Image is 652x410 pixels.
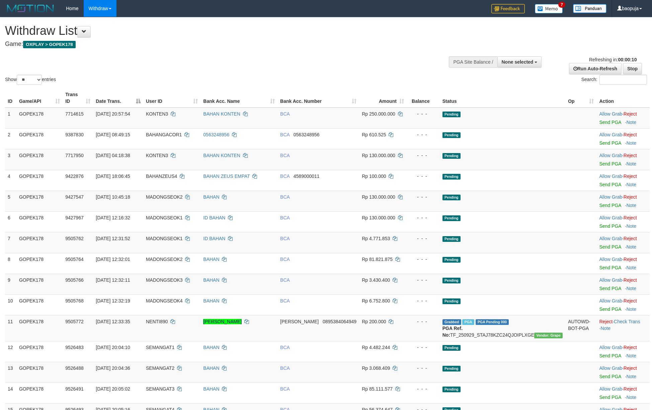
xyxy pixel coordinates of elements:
[5,75,56,85] label: Show entries
[442,319,461,325] span: Grabbed
[624,365,637,371] a: Reject
[599,353,621,358] a: Send PGA
[573,4,606,13] img: panduan.png
[596,383,650,403] td: ·
[409,111,437,117] div: - - -
[442,345,461,351] span: Pending
[96,153,130,158] span: [DATE] 04:18:38
[596,294,650,315] td: ·
[203,345,219,350] a: BAHAN
[409,318,437,325] div: - - -
[409,131,437,138] div: - - -
[624,298,637,303] a: Reject
[280,345,290,350] span: BCA
[5,274,16,294] td: 9
[146,174,177,179] span: BAHANZEUS4
[407,88,440,108] th: Balance
[5,294,16,315] td: 10
[146,257,183,262] span: MADONGSEOK2
[569,63,622,74] a: Run Auto-Refresh
[5,24,428,38] h1: Withdraw List
[203,277,219,283] a: BAHAN
[280,215,290,220] span: BCA
[626,203,636,208] a: Note
[359,88,407,108] th: Amount: activate to sort column ascending
[626,120,636,125] a: Note
[599,319,613,324] a: Reject
[96,277,130,283] span: [DATE] 12:32:11
[440,88,565,108] th: Status
[599,153,623,158] span: ·
[599,194,622,200] a: Allow Grab
[280,132,290,137] span: BCA
[5,362,16,383] td: 13
[599,194,623,200] span: ·
[323,319,356,324] span: Copy 0895384064949 to clipboard
[624,277,637,283] a: Reject
[65,298,84,303] span: 9505768
[599,365,622,371] a: Allow Grab
[599,277,623,283] span: ·
[409,277,437,283] div: - - -
[362,277,390,283] span: Rp 3.430.400
[624,386,637,392] a: Reject
[589,57,637,62] span: Refreshing in:
[599,236,623,241] span: ·
[65,132,84,137] span: 9387830
[599,386,622,392] a: Allow Grab
[599,174,623,179] span: ·
[599,223,621,229] a: Send PGA
[5,383,16,403] td: 14
[146,153,168,158] span: KONTEN3
[626,140,636,146] a: Note
[5,108,16,129] td: 1
[596,191,650,211] td: ·
[599,265,621,270] a: Send PGA
[624,153,637,158] a: Reject
[277,88,359,108] th: Bank Acc. Number: activate to sort column ascending
[362,365,390,371] span: Rp 3.068.409
[599,395,621,400] a: Send PGA
[442,387,461,392] span: Pending
[203,153,240,158] a: BAHAN KONTEN
[17,75,42,85] select: Showentries
[96,174,130,179] span: [DATE] 18:06:45
[442,195,461,200] span: Pending
[280,365,290,371] span: BCA
[96,386,130,392] span: [DATE] 20:05:02
[16,362,63,383] td: GOPEK178
[203,174,250,179] a: BAHAN ZEUS EMPAT
[600,326,610,331] a: Note
[203,215,225,220] a: ID BAHAN
[626,265,636,270] a: Note
[449,56,497,68] div: PGA Site Balance /
[599,140,621,146] a: Send PGA
[5,232,16,253] td: 7
[294,132,320,137] span: Copy 0563248956 to clipboard
[442,132,461,138] span: Pending
[596,274,650,294] td: ·
[65,319,84,324] span: 9505772
[65,365,84,371] span: 9526488
[96,215,130,220] span: [DATE] 12:16:32
[599,215,622,220] a: Allow Grab
[624,194,637,200] a: Reject
[626,353,636,358] a: Note
[203,111,240,117] a: BAHAN KONTEN
[599,75,647,85] input: Search:
[5,341,16,362] td: 12
[442,278,461,283] span: Pending
[203,257,219,262] a: BAHAN
[65,257,84,262] span: 9505764
[65,111,84,117] span: 7714615
[146,298,183,303] span: MADONGSEOK4
[491,4,525,13] img: Feedback.jpg
[599,120,621,125] a: Send PGA
[462,319,474,325] span: Marked by baopuja
[65,174,84,179] span: 9422876
[5,315,16,341] td: 11
[203,236,225,241] a: ID BAHAN
[624,257,637,262] a: Reject
[409,297,437,304] div: - - -
[146,111,168,117] span: KONTEN3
